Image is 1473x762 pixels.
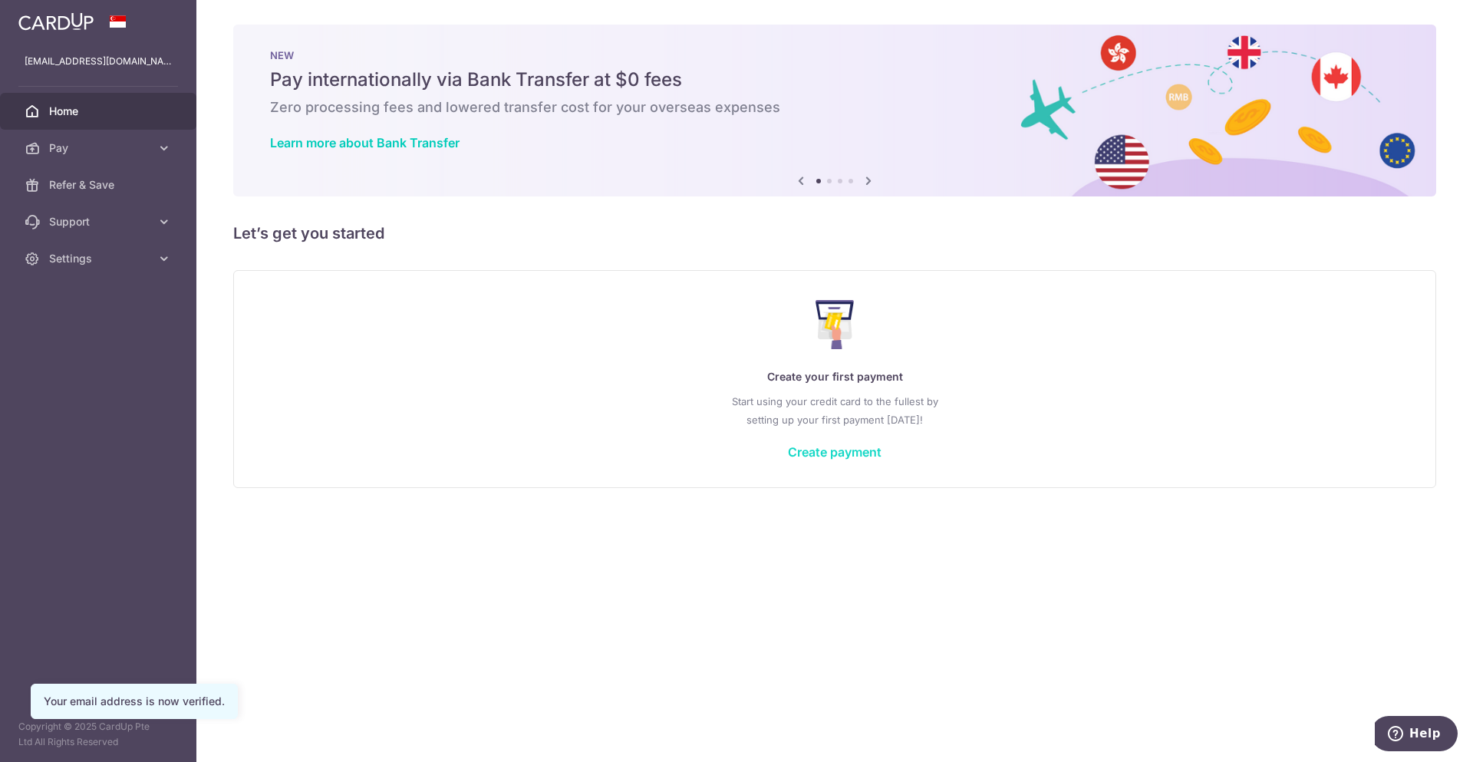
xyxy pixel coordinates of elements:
[788,444,881,460] a: Create payment
[265,392,1405,429] p: Start using your credit card to the fullest by setting up your first payment [DATE]!
[270,49,1399,61] p: NEW
[265,368,1405,386] p: Create your first payment
[49,214,150,229] span: Support
[25,54,172,69] p: [EMAIL_ADDRESS][DOMAIN_NAME]
[270,68,1399,92] h5: Pay internationally via Bank Transfer at $0 fees
[270,135,460,150] a: Learn more about Bank Transfer
[44,694,225,709] div: Your email address is now verified.
[816,300,855,349] img: Make Payment
[233,25,1436,196] img: Bank transfer banner
[49,140,150,156] span: Pay
[233,221,1436,246] h5: Let’s get you started
[49,177,150,193] span: Refer & Save
[49,104,150,119] span: Home
[270,98,1399,117] h6: Zero processing fees and lowered transfer cost for your overseas expenses
[18,12,94,31] img: CardUp
[49,251,150,266] span: Settings
[1375,716,1458,754] iframe: Opens a widget where you can find more information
